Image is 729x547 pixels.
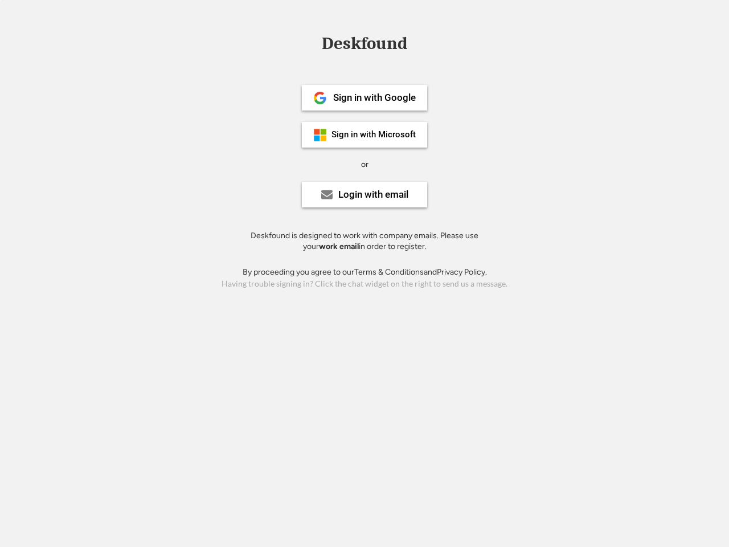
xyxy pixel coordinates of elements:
div: or [361,159,368,170]
div: Deskfound is designed to work with company emails. Please use your in order to register. [236,230,493,252]
img: ms-symbollockup_mssymbol_19.png [313,128,327,142]
img: 1024px-Google__G__Logo.svg.png [313,91,327,105]
a: Terms & Conditions [354,267,424,277]
div: Login with email [338,190,408,199]
div: Sign in with Microsoft [331,130,416,139]
div: By proceeding you agree to our and [243,267,487,278]
div: Deskfound [316,35,413,52]
a: Privacy Policy. [437,267,487,277]
div: Sign in with Google [333,93,416,103]
strong: work email [319,242,359,251]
